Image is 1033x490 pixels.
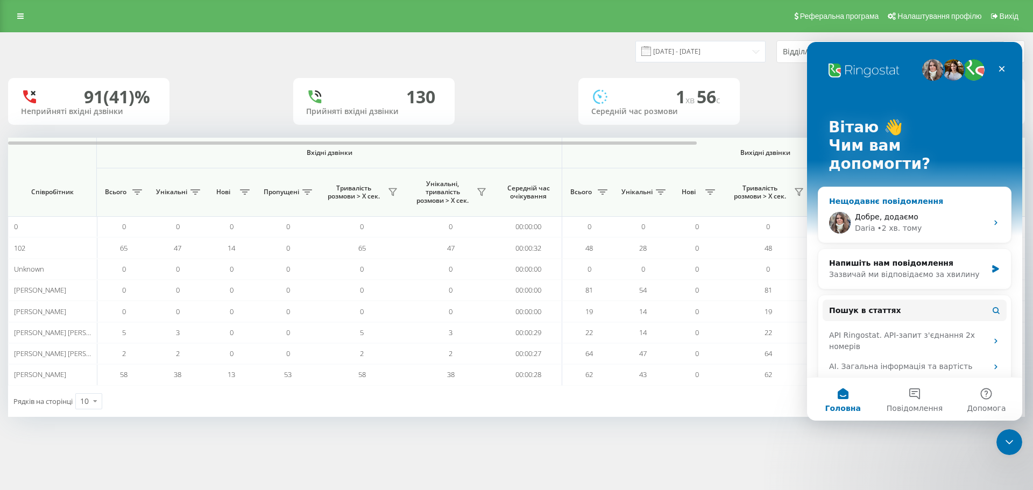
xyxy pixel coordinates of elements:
[765,370,772,379] span: 62
[13,396,73,406] span: Рядків на сторінці
[641,222,645,231] span: 0
[783,47,911,56] div: Відділ/Співробітник
[495,364,562,385] td: 00:00:28
[360,307,364,316] span: 0
[695,222,699,231] span: 0
[996,429,1022,455] iframe: Intercom live chat
[585,370,593,379] span: 62
[17,188,87,196] span: Співробітник
[360,349,364,358] span: 2
[585,328,593,337] span: 22
[695,349,699,358] span: 0
[621,188,653,196] span: Унікальні
[766,222,770,231] span: 0
[641,264,645,274] span: 0
[174,243,181,253] span: 47
[122,328,126,337] span: 5
[495,237,562,258] td: 00:00:32
[176,264,180,274] span: 0
[286,264,290,274] span: 0
[568,188,595,196] span: Всього
[765,328,772,337] span: 22
[120,243,128,253] span: 65
[286,243,290,253] span: 0
[14,328,120,337] span: [PERSON_NAME] [PERSON_NAME]
[14,243,25,253] span: 102
[14,370,66,379] span: [PERSON_NAME]
[286,222,290,231] span: 0
[176,285,180,295] span: 0
[695,328,699,337] span: 0
[495,301,562,322] td: 00:00:00
[495,343,562,364] td: 00:00:27
[695,243,699,253] span: 0
[102,188,129,196] span: Всього
[897,12,981,20] span: Налаштування профілю
[729,184,791,201] span: Тривалість розмови > Х сек.
[807,42,1022,421] iframe: Intercom live chat
[585,285,593,295] span: 81
[695,307,699,316] span: 0
[122,285,126,295] span: 0
[676,85,697,108] span: 1
[306,107,442,116] div: Прийняті вхідні дзвінки
[585,243,593,253] span: 48
[591,107,727,116] div: Середній час розмови
[230,349,234,358] span: 0
[84,87,150,107] div: 91 (41)%
[358,370,366,379] span: 58
[230,264,234,274] span: 0
[765,243,772,253] span: 48
[588,148,943,157] span: Вихідні дзвінки
[360,285,364,295] span: 0
[14,264,44,274] span: Unknown
[495,280,562,301] td: 00:00:00
[230,285,234,295] span: 0
[695,370,699,379] span: 0
[716,94,720,106] span: c
[21,107,157,116] div: Неприйняті вхідні дзвінки
[639,328,647,337] span: 14
[449,349,452,358] span: 2
[14,307,66,316] span: [PERSON_NAME]
[228,370,235,379] span: 13
[588,222,591,231] span: 0
[449,307,452,316] span: 0
[323,184,385,201] span: Тривалість розмови > Х сек.
[286,349,290,358] span: 0
[286,328,290,337] span: 0
[286,307,290,316] span: 0
[210,188,237,196] span: Нові
[230,222,234,231] span: 0
[14,349,120,358] span: [PERSON_NAME] [PERSON_NAME]
[585,349,593,358] span: 64
[765,349,772,358] span: 64
[176,349,180,358] span: 2
[449,264,452,274] span: 0
[447,370,455,379] span: 38
[122,264,126,274] span: 0
[412,180,473,205] span: Унікальні, тривалість розмови > Х сек.
[122,307,126,316] span: 0
[449,222,452,231] span: 0
[176,222,180,231] span: 0
[156,188,187,196] span: Унікальні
